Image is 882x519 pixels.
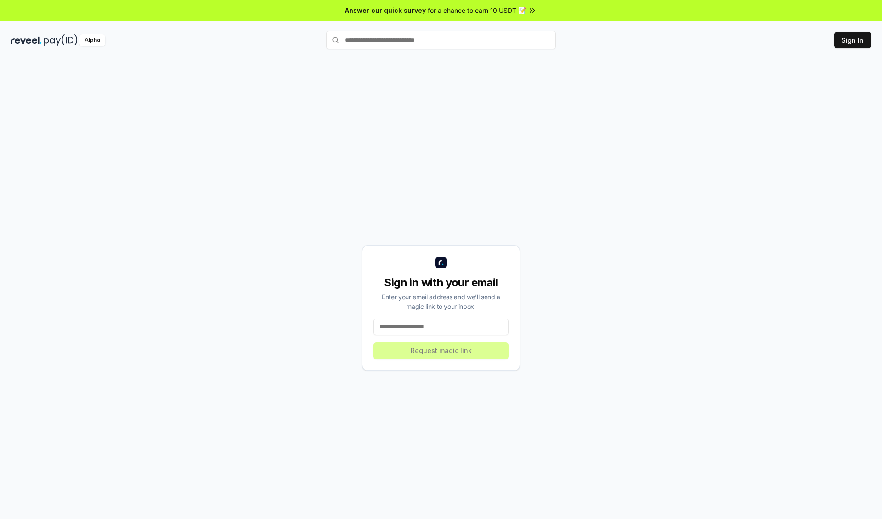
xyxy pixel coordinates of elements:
div: Alpha [79,34,105,46]
img: logo_small [435,257,447,268]
img: reveel_dark [11,34,42,46]
span: Answer our quick survey [345,6,426,15]
div: Sign in with your email [373,275,509,290]
span: for a chance to earn 10 USDT 📝 [428,6,526,15]
img: pay_id [44,34,78,46]
button: Sign In [834,32,871,48]
div: Enter your email address and we’ll send a magic link to your inbox. [373,292,509,311]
